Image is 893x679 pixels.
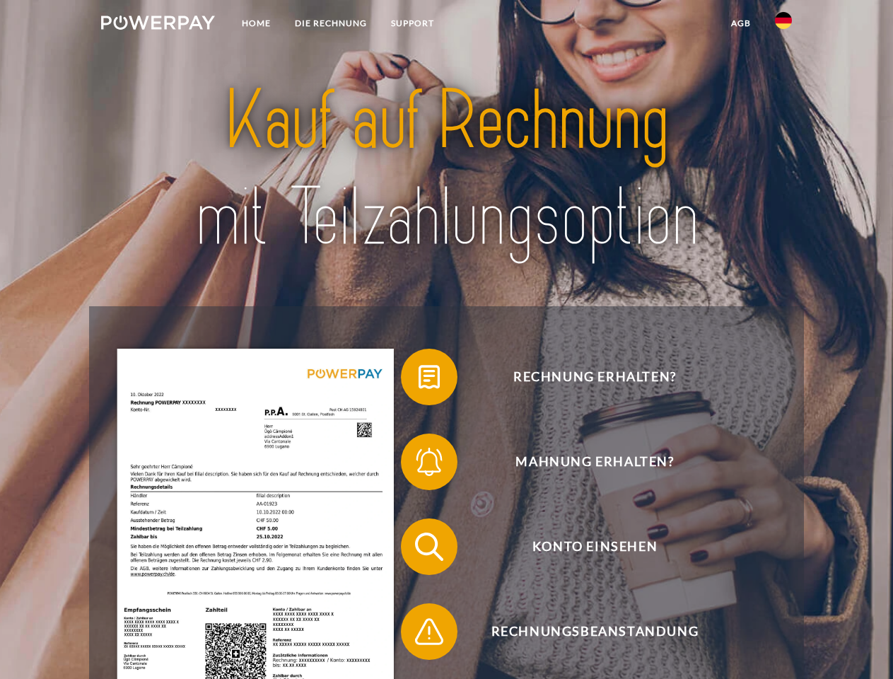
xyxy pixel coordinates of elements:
button: Rechnungsbeanstandung [401,603,769,660]
a: DIE RECHNUNG [283,11,379,36]
img: qb_bell.svg [412,444,447,480]
span: Mahnung erhalten? [421,434,768,490]
img: de [775,12,792,29]
a: agb [719,11,763,36]
button: Rechnung erhalten? [401,349,769,405]
a: Home [230,11,283,36]
span: Konto einsehen [421,518,768,575]
img: qb_warning.svg [412,614,447,649]
span: Rechnungsbeanstandung [421,603,768,660]
img: qb_bill.svg [412,359,447,395]
span: Rechnung erhalten? [421,349,768,405]
button: Mahnung erhalten? [401,434,769,490]
img: title-powerpay_de.svg [135,68,758,271]
a: SUPPORT [379,11,446,36]
img: logo-powerpay-white.svg [101,16,215,30]
img: qb_search.svg [412,529,447,564]
button: Konto einsehen [401,518,769,575]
